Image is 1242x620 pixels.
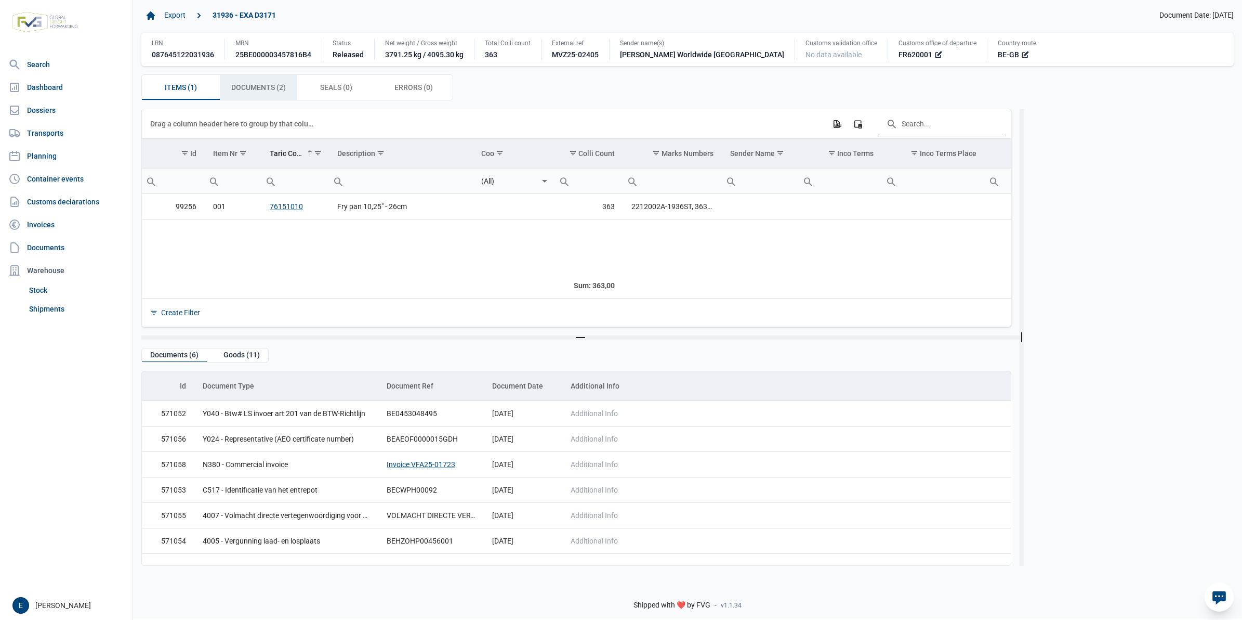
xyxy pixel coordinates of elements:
div: Customs office of departure [899,39,976,47]
td: 2212002A-1936ST, 363CT [623,194,722,219]
a: Container events [4,169,128,189]
div: Drag a column header here to group by that column [150,115,317,132]
div: Document Type [203,382,254,390]
div: E [12,597,29,614]
td: Column Additional Info [562,371,1011,401]
span: Additional Info [571,409,618,418]
div: Sender Name [730,149,775,158]
a: 31936 - EXA D3171 [208,7,280,24]
div: Search box [261,169,280,193]
td: Column Sender Name [722,139,798,169]
td: Y040 - Btw# LS invoer art 201 van de BTW-Richtlijn [194,401,378,427]
span: Show filter options for column 'Description' [377,149,385,157]
td: 571055 [142,503,194,528]
td: Column Inco Terms Place [882,139,985,169]
td: Column Id [142,139,205,169]
span: Document Date: [DATE] [1159,11,1234,20]
td: Filter cell [473,168,555,193]
td: 571058 [142,452,194,477]
div: 363 [485,49,531,60]
div: Goods (11) [215,348,268,363]
span: [DATE] [492,460,513,469]
input: Filter cell [142,169,205,193]
span: Show filter options for column 'Inco Terms Place' [910,149,918,157]
td: 4005 - Vergunning laad- en losplaats [194,528,378,554]
td: Filter cell [205,168,261,193]
td: Column Taric Code [261,139,329,169]
span: BEAEOF0000015GDH [387,435,458,443]
span: Documents (2) [231,81,286,94]
div: Country route [998,39,1036,47]
div: Status [333,39,364,47]
span: Additional Info [571,460,618,469]
span: BE0453048495 [387,409,437,418]
div: Data grid with 1 rows and 23 columns [142,109,1011,327]
td: Column Marks Numbers [623,139,722,169]
td: Y024 - Representative (AEO certificate number) [194,427,378,452]
td: 571054 [142,528,194,554]
a: Planning [4,146,128,166]
span: v1.1.34 [721,601,742,610]
span: [DATE] [492,409,513,418]
div: Customs validation office [805,39,877,47]
input: Filter cell [473,169,538,193]
div: Released [333,49,364,60]
td: Filter cell [799,168,882,193]
div: Sender name(s) [620,39,784,47]
td: Column Description [329,139,473,169]
span: BEHZOHP00456001 [387,537,453,545]
div: 25BE000003457816B4 [235,49,311,60]
td: Column Item Nr [205,139,261,169]
span: Items (1) [165,81,197,94]
a: 76151010 [270,202,303,211]
input: Filter cell [261,169,329,193]
div: Inco Terms Place [920,149,976,158]
div: 087645122031936 [152,49,214,60]
div: Net weight / Gross weight [385,39,464,47]
div: Search box [142,169,161,193]
span: Show filter options for column 'Colli Count' [569,149,577,157]
td: 571053 [142,477,194,503]
td: Filter cell [985,168,1067,193]
span: FR620001 [899,49,932,60]
div: Colli Count Sum: 363,00 [563,280,615,291]
span: Additional Info [571,486,618,494]
span: Show filter options for column 'Item Nr' [239,149,247,157]
div: Marks Numbers [662,149,714,158]
span: Additional Info [571,511,618,520]
input: Filter cell [555,169,623,193]
input: Search in the data grid [878,111,1002,136]
a: Stock [25,281,128,300]
a: Export [160,7,190,24]
input: Filter cell [882,169,985,193]
td: C517 - Identificatie van het entrepot [194,477,378,503]
input: Filter cell [722,169,798,193]
div: Data grid toolbar [150,109,1002,138]
span: [DATE] [492,537,513,545]
td: 99256 [142,194,205,219]
span: No data available [805,50,862,59]
div: MVZ25-02405 [552,49,599,60]
span: Show filter options for column 'Coo' [496,149,504,157]
div: Documents (6) [142,348,207,363]
span: Show filter options for column 'Taric Code' [314,149,322,157]
div: Id [190,149,196,158]
div: Coo [481,149,494,158]
div: Search box [799,169,817,193]
div: Inco Terms [837,149,874,158]
button: Invoice VFA25-01723 [387,459,455,470]
div: MRN [235,39,311,47]
div: LRN [152,39,214,47]
a: Search [4,54,128,75]
input: Filter cell [329,169,473,193]
td: Fry pan 10,25" - 26cm [329,194,473,219]
div: Create Filter [161,308,200,317]
span: BECWPH00092 [387,486,437,494]
span: Additional Info [571,537,618,545]
td: Column Document Date [484,371,563,401]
